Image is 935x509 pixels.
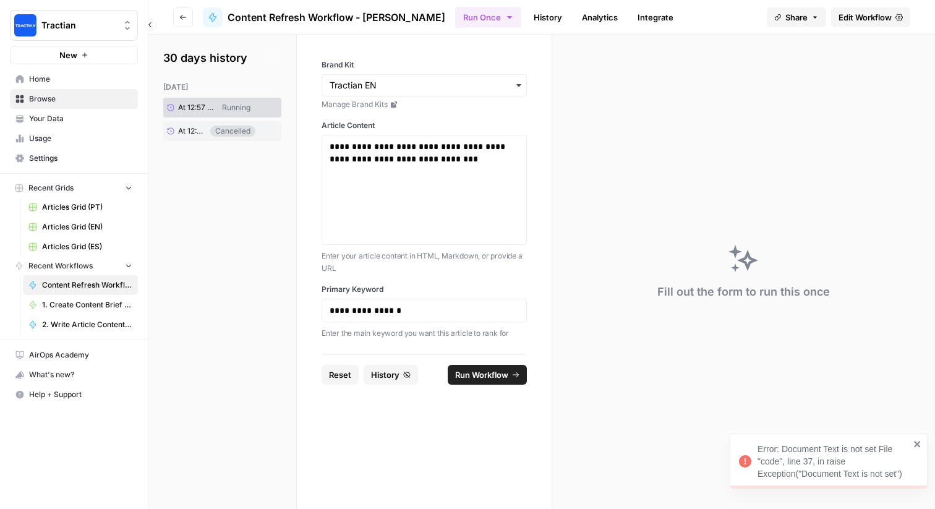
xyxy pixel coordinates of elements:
[11,366,137,384] div: What's new?
[10,10,138,41] button: Workspace: Tractian
[42,221,132,233] span: Articles Grid (EN)
[10,148,138,168] a: Settings
[29,74,132,85] span: Home
[839,11,892,24] span: Edit Workflow
[23,217,138,237] a: Articles Grid (EN)
[29,389,132,400] span: Help + Support
[59,49,77,61] span: New
[14,14,36,36] img: Tractian Logo
[210,126,255,137] div: Cancelled
[10,89,138,109] a: Browse
[371,369,399,381] span: History
[913,439,922,449] button: close
[42,280,132,291] span: Content Refresh Workflow - [PERSON_NAME]
[28,260,93,272] span: Recent Workflows
[29,93,132,105] span: Browse
[163,49,281,67] h2: 30 days history
[364,365,418,385] button: History
[10,109,138,129] a: Your Data
[163,82,281,93] div: [DATE]
[29,113,132,124] span: Your Data
[23,295,138,315] a: 1. Create Content Brief from Keyword
[217,102,255,113] div: Running
[203,7,445,27] a: Content Refresh Workflow - [PERSON_NAME]
[455,7,521,28] button: Run Once
[322,250,527,274] p: Enter your article content in HTML, Markdown, or provide a URL
[10,179,138,197] button: Recent Grids
[448,365,527,385] button: Run Workflow
[29,133,132,144] span: Usage
[767,7,826,27] button: Share
[23,275,138,295] a: Content Refresh Workflow - [PERSON_NAME]
[178,126,207,137] span: At 12:42 PM
[574,7,625,27] a: Analytics
[831,7,910,27] a: Edit Workflow
[29,349,132,361] span: AirOps Academy
[42,241,132,252] span: Articles Grid (ES)
[23,197,138,217] a: Articles Grid (PT)
[10,69,138,89] a: Home
[526,7,570,27] a: History
[29,153,132,164] span: Settings
[10,257,138,275] button: Recent Workflows
[178,102,213,113] span: At 12:57 PM
[23,315,138,335] a: 2. Write Article Content From Brief
[10,385,138,404] button: Help + Support
[657,283,830,301] div: Fill out the form to run this once
[322,284,527,295] label: Primary Keyword
[42,319,132,330] span: 2. Write Article Content From Brief
[758,443,910,480] div: Error: Document Text is not set File "code", line 37, in raise Exception("Document Text is not set")
[163,122,210,140] a: At 12:42 PM
[10,345,138,365] a: AirOps Academy
[163,98,217,117] a: At 12:57 PM
[42,202,132,213] span: Articles Grid (PT)
[228,10,445,25] span: Content Refresh Workflow - [PERSON_NAME]
[330,79,519,92] input: Tractian EN
[42,299,132,310] span: 1. Create Content Brief from Keyword
[630,7,681,27] a: Integrate
[455,369,508,381] span: Run Workflow
[322,327,527,340] p: Enter the main keyword you want this article to rank for
[41,19,116,32] span: Tractian
[322,365,359,385] button: Reset
[329,369,351,381] span: Reset
[10,365,138,385] button: What's new?
[785,11,808,24] span: Share
[322,120,527,131] label: Article Content
[28,182,74,194] span: Recent Grids
[10,46,138,64] button: New
[10,129,138,148] a: Usage
[322,59,527,71] label: Brand Kit
[322,99,527,110] a: Manage Brand Kits
[23,237,138,257] a: Articles Grid (ES)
